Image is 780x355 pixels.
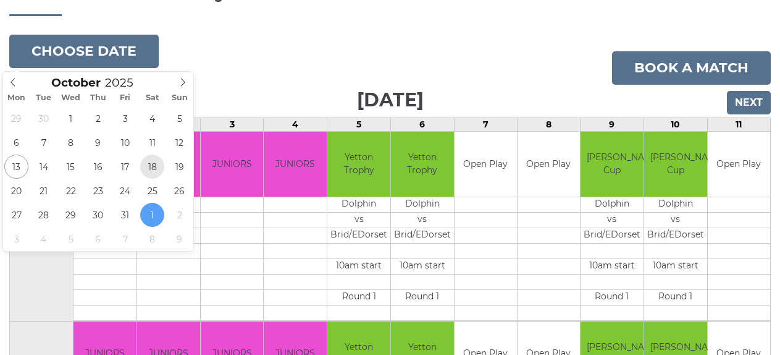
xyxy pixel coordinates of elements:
[113,106,137,130] span: October 3, 2025
[51,77,101,89] span: Scroll to increment
[644,259,707,274] td: 10am start
[3,94,30,102] span: Mon
[707,118,770,132] td: 11
[327,197,390,212] td: Dolphin
[4,106,28,130] span: September 29, 2025
[86,155,110,179] span: October 16, 2025
[31,106,56,130] span: September 30, 2025
[708,132,770,197] td: Open Play
[454,118,517,132] td: 7
[59,203,83,227] span: October 29, 2025
[167,227,191,251] span: November 9, 2025
[31,227,56,251] span: November 4, 2025
[31,179,56,203] span: October 21, 2025
[101,75,149,90] input: Scroll to increment
[31,155,56,179] span: October 14, 2025
[264,132,327,197] td: JUNIORS
[113,227,137,251] span: November 7, 2025
[113,130,137,155] span: October 10, 2025
[581,212,644,228] td: vs
[327,118,391,132] td: 5
[113,179,137,203] span: October 24, 2025
[581,259,644,274] td: 10am start
[644,228,707,243] td: Brid/EDorset
[57,94,85,102] span: Wed
[4,155,28,179] span: October 13, 2025
[327,259,390,274] td: 10am start
[86,130,110,155] span: October 9, 2025
[518,132,580,197] td: Open Play
[59,130,83,155] span: October 8, 2025
[166,94,193,102] span: Sun
[327,132,390,197] td: Yetton Trophy
[327,228,390,243] td: Brid/EDorset
[4,130,28,155] span: October 6, 2025
[30,94,57,102] span: Tue
[644,132,707,197] td: [PERSON_NAME] Cup
[391,259,454,274] td: 10am start
[644,212,707,228] td: vs
[391,197,454,212] td: Dolphin
[140,179,164,203] span: October 25, 2025
[517,118,580,132] td: 8
[581,289,644,305] td: Round 1
[140,130,164,155] span: October 11, 2025
[86,179,110,203] span: October 23, 2025
[86,106,110,130] span: October 2, 2025
[581,118,644,132] td: 9
[391,289,454,305] td: Round 1
[391,132,454,197] td: Yetton Trophy
[391,118,455,132] td: 6
[140,227,164,251] span: November 8, 2025
[391,228,454,243] td: Brid/EDorset
[140,203,164,227] span: November 1, 2025
[4,203,28,227] span: October 27, 2025
[167,155,191,179] span: October 19, 2025
[113,203,137,227] span: October 31, 2025
[31,203,56,227] span: October 28, 2025
[140,106,164,130] span: October 4, 2025
[9,35,159,68] button: Choose date
[644,118,707,132] td: 10
[581,132,644,197] td: [PERSON_NAME] Cup
[85,94,112,102] span: Thu
[727,91,771,114] input: Next
[201,132,264,197] td: JUNIORS
[4,227,28,251] span: November 3, 2025
[200,118,264,132] td: 3
[59,106,83,130] span: October 1, 2025
[581,197,644,212] td: Dolphin
[86,227,110,251] span: November 6, 2025
[644,289,707,305] td: Round 1
[59,179,83,203] span: October 22, 2025
[113,155,137,179] span: October 17, 2025
[167,179,191,203] span: October 26, 2025
[391,212,454,228] td: vs
[59,227,83,251] span: November 5, 2025
[4,179,28,203] span: October 20, 2025
[581,228,644,243] td: Brid/EDorset
[167,203,191,227] span: November 2, 2025
[167,106,191,130] span: October 5, 2025
[327,212,390,228] td: vs
[327,289,390,305] td: Round 1
[167,130,191,155] span: October 12, 2025
[86,203,110,227] span: October 30, 2025
[31,130,56,155] span: October 7, 2025
[59,155,83,179] span: October 15, 2025
[139,94,166,102] span: Sat
[644,197,707,212] td: Dolphin
[612,51,771,85] a: Book a match
[140,155,164,179] span: October 18, 2025
[455,132,517,197] td: Open Play
[112,94,139,102] span: Fri
[264,118,327,132] td: 4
